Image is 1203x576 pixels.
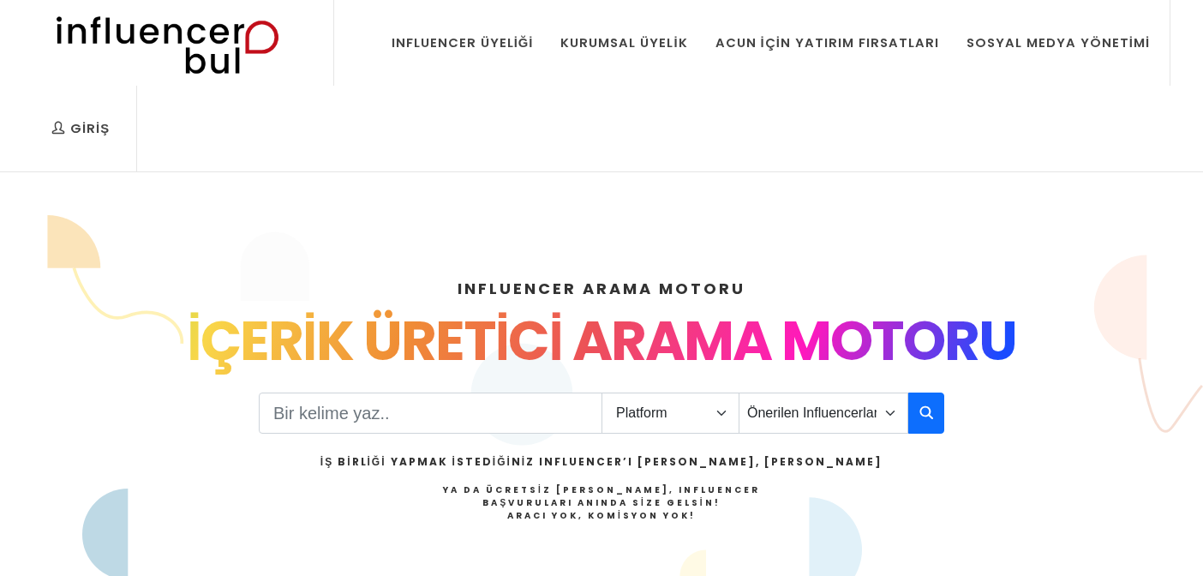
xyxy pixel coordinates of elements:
[46,277,1157,300] h4: INFLUENCER ARAMA MOTORU
[51,119,110,138] div: Giriş
[39,86,123,171] a: Giriş
[320,483,883,522] h4: Ya da Ücretsiz [PERSON_NAME], Influencer Başvuruları Anında Size Gelsin!
[392,33,534,52] div: Influencer Üyeliği
[507,509,696,522] strong: Aracı Yok, Komisyon Yok!
[560,33,687,52] div: Kurumsal Üyelik
[967,33,1150,52] div: Sosyal Medya Yönetimi
[715,33,939,52] div: Acun İçin Yatırım Fırsatları
[46,300,1157,382] div: İÇERİK ÜRETİCİ ARAMA MOTORU
[320,454,883,470] h2: İş Birliği Yapmak İstediğiniz Influencer’ı [PERSON_NAME], [PERSON_NAME]
[259,393,602,434] input: Search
